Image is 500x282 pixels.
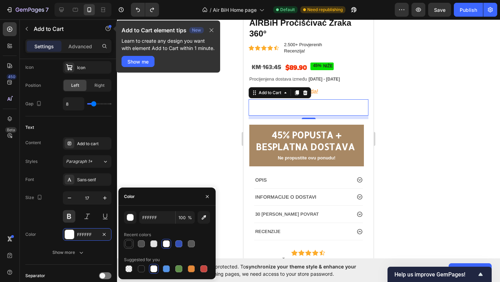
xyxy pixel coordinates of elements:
p: Settings [34,43,54,50]
div: Add to Cart [14,70,39,76]
div: Styles [25,158,37,165]
button: Show survey - Help us improve GemPages! [394,270,485,279]
span: Your page is password protected. To when designing pages, we need access to your store password. [161,263,383,277]
button: Show more [25,246,111,259]
div: Color [25,231,36,238]
button: Allow access [449,263,492,277]
strong: 45% POPUSTA + BESPLATNA DOSTAVA [12,109,111,133]
div: Beta [5,127,17,133]
button: 7 [3,3,52,17]
p: Out of stock [48,83,82,93]
span: Paragraph 1* [66,158,92,165]
span: % [188,215,192,221]
span: INFORMACIJE O DOSTAVI [12,175,73,180]
button: Paragraph 1* [63,155,111,168]
strong: Ne propustite ovu ponudu! [34,136,92,141]
span: Right [94,82,105,89]
button: Out of stock [5,80,125,96]
div: Show more [52,249,85,256]
div: Publish [460,6,477,14]
span: Air BiH Home page [213,6,257,14]
button: Publish [454,3,483,17]
p: Advanced [68,43,92,50]
div: Suggested for you [124,257,160,263]
span: / [210,6,211,14]
div: Text [25,124,34,131]
span: Need republishing [307,7,343,13]
div: Gap [25,99,43,109]
div: Separator [25,273,45,279]
span: Procijenjena dostava između [6,57,64,62]
div: Undo/Redo [131,3,159,17]
div: Add to cart [77,141,110,147]
iframe: Design area [243,19,374,258]
span: synchronize your theme style & enhance your experience [161,264,356,277]
p: 7 [45,6,49,14]
div: Font [25,176,34,183]
div: Rich Text Editor. Editing area: main [79,43,90,51]
button: Save [428,3,451,17]
div: Size [25,193,44,202]
div: Background Image [6,105,120,147]
span: Šta Naši Kupci Kažu [38,239,92,244]
span: OPIS [12,158,23,163]
span: Save [434,7,445,13]
div: FFFFFF [77,232,97,238]
div: 450 [7,74,17,80]
input: Eg: FFFFFF [139,211,175,224]
div: Color [124,193,135,200]
div: Rich Text Editor. Editing area: main [48,83,82,93]
div: Content [25,140,41,146]
div: Icon [25,64,34,70]
strong: RECENZIJE [12,209,37,215]
div: Overlay [6,105,120,147]
span: Help us improve GemPages! [394,271,476,278]
span: Default [280,7,295,13]
input: Auto [63,98,84,110]
span: [DATE] - [DATE] [65,57,97,62]
div: Position [25,82,41,89]
div: $89.90 [41,43,64,53]
div: 45% [69,43,79,50]
span: 30 [PERSON_NAME] POVRAT [12,192,75,197]
p: Add to Cart [34,25,93,33]
div: Icon [77,65,110,71]
div: Sans-serif [77,177,110,183]
span: 2.500+ Provjerenih Recenzija! [41,23,79,34]
p: NIŽE [80,44,89,50]
div: Recent colors [124,232,151,238]
s: KM 163.45 [8,43,38,52]
span: Left [71,82,79,89]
